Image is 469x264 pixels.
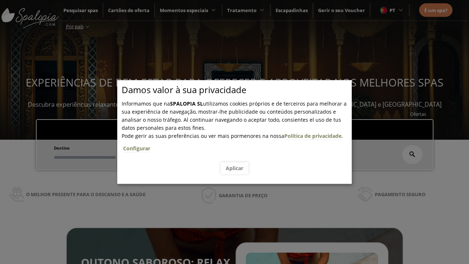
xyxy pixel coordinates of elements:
[122,132,284,139] span: Pode gerir as suas preferências ou ver mais pormenores na nossa
[170,100,203,107] b: SPALOPIA SL
[122,86,352,94] p: Damos valor à sua privacidade
[122,100,347,131] span: Informamos que na utilizamos cookies próprios e de terceiros para melhorar a sua experiência de n...
[221,162,248,174] button: Aplicar
[123,145,150,152] a: Configurar
[122,132,352,157] span: .
[284,132,341,140] a: Política de privacidade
